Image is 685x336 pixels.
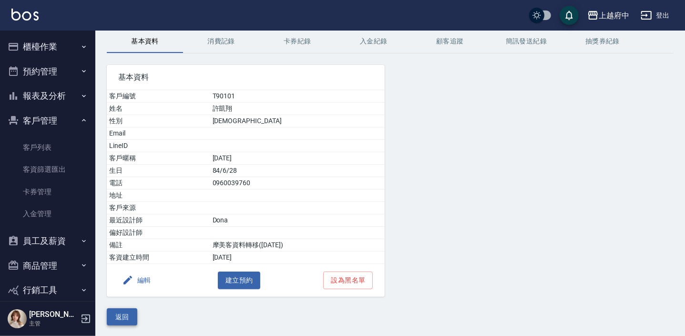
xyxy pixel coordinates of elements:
a: 入金管理 [4,203,92,225]
button: 基本資料 [107,30,183,53]
button: 行銷工具 [4,278,92,303]
button: 商品管理 [4,253,92,278]
td: 0960039760 [210,177,385,189]
td: 84/6/28 [210,165,385,177]
td: 客戶來源 [107,202,210,214]
button: 抽獎券紀錄 [564,30,641,53]
button: 預約管理 [4,59,92,84]
button: 入金紀錄 [336,30,412,53]
td: Dona [210,214,385,227]
button: 員工及薪資 [4,229,92,253]
td: [DEMOGRAPHIC_DATA] [210,115,385,127]
td: 最近設計師 [107,214,210,227]
a: 客資篩選匯出 [4,158,92,180]
td: 摩美客資料轉移([DATE]) [210,239,385,252]
button: 消費記錄 [183,30,259,53]
button: 顧客追蹤 [412,30,488,53]
td: [DATE] [210,252,385,264]
td: 備註 [107,239,210,252]
p: 主管 [29,319,78,328]
td: [DATE] [210,152,385,165]
td: 生日 [107,165,210,177]
button: 卡券紀錄 [259,30,336,53]
a: 卡券管理 [4,181,92,203]
img: Person [8,309,27,328]
td: 許凱翔 [210,103,385,115]
td: 地址 [107,189,210,202]
span: 基本資料 [118,73,373,82]
div: 上越府中 [599,10,629,21]
button: 編輯 [118,272,155,289]
button: save [560,6,579,25]
img: Logo [11,9,39,21]
td: LineID [107,140,210,152]
button: 櫃檯作業 [4,34,92,59]
td: T90101 [210,90,385,103]
td: 性別 [107,115,210,127]
button: 登出 [637,7,674,24]
td: Email [107,127,210,140]
td: 電話 [107,177,210,189]
td: 客資建立時間 [107,252,210,264]
button: 簡訊發送紀錄 [488,30,564,53]
button: 上越府中 [583,6,633,25]
h5: [PERSON_NAME] [29,310,78,319]
button: 客戶管理 [4,108,92,133]
td: 偏好設計師 [107,227,210,239]
button: 報表及分析 [4,84,92,108]
td: 客戶暱稱 [107,152,210,165]
a: 客戶列表 [4,136,92,158]
button: 設為黑名單 [323,272,373,289]
button: 返回 [107,308,137,326]
button: 建立預約 [218,272,261,289]
td: 姓名 [107,103,210,115]
td: 客戶編號 [107,90,210,103]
